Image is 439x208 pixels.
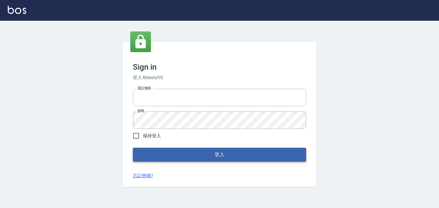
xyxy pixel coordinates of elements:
label: 電話號碼 [137,86,151,91]
a: 忘記密碼? [133,172,153,179]
h6: 登入 BeautyOS [133,74,306,81]
button: 登入 [133,148,306,161]
span: 保持登入 [143,133,161,139]
img: Logo [8,6,26,14]
h3: Sign in [133,63,306,72]
label: 密碼 [137,109,144,113]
